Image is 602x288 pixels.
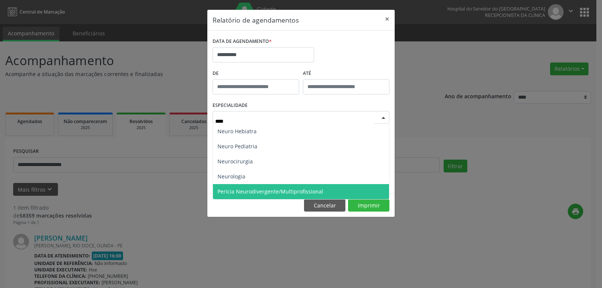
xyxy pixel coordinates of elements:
[217,188,323,195] span: Perícia Neurodivergente/Multiprofissional
[304,199,345,212] button: Cancelar
[348,199,389,212] button: Imprimir
[213,36,272,47] label: DATA DE AGENDAMENTO
[303,68,389,79] label: ATÉ
[213,68,299,79] label: De
[217,128,257,135] span: Neuro Hebiatra
[217,143,257,150] span: Neuro Pediatria
[217,158,253,165] span: Neurocirurgia
[213,15,299,25] h5: Relatório de agendamentos
[380,10,395,28] button: Close
[213,100,248,111] label: ESPECIALIDADE
[217,173,245,180] span: Neurologia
